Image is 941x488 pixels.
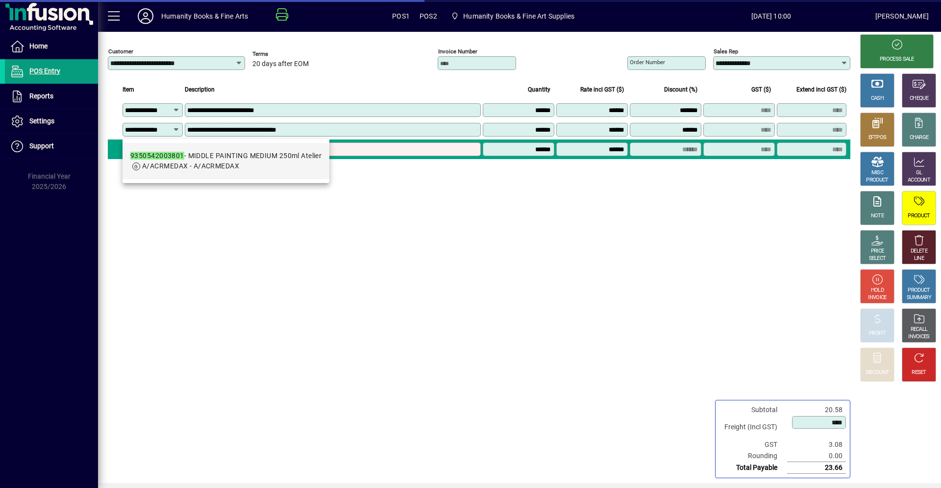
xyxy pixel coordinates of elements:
[866,177,888,184] div: PRODUCT
[392,8,410,24] span: POS1
[866,369,889,376] div: DISCOUNT
[912,369,926,376] div: RESET
[719,404,787,416] td: Subtotal
[796,84,846,95] span: Extend incl GST ($)
[252,51,311,57] span: Terms
[714,48,738,55] mat-label: Sales rep
[130,151,322,161] div: - MIDDLE PAINTING MEDIUM 250ml Atelier
[29,92,53,100] span: Reports
[5,109,98,134] a: Settings
[871,169,883,177] div: MISC
[916,169,922,177] div: GL
[910,134,929,141] div: CHARGE
[868,294,886,302] div: INVOICE
[719,450,787,462] td: Rounding
[463,8,574,24] span: Humanity Books & Fine Art Supplies
[880,56,914,63] div: PROCESS SALE
[5,34,98,59] a: Home
[907,294,931,302] div: SUMMARY
[910,95,928,102] div: CHEQUE
[29,42,48,50] span: Home
[29,67,60,75] span: POS Entry
[185,84,215,95] span: Description
[580,84,624,95] span: Rate incl GST ($)
[29,142,54,150] span: Support
[787,462,846,474] td: 23.66
[787,450,846,462] td: 0.00
[5,84,98,109] a: Reports
[719,462,787,474] td: Total Payable
[668,8,875,24] span: [DATE] 10:00
[908,287,930,294] div: PRODUCT
[911,248,927,255] div: DELETE
[719,416,787,439] td: Freight (Incl GST)
[630,59,665,66] mat-label: Order number
[869,330,886,337] div: PROFIT
[5,134,98,159] a: Support
[871,287,884,294] div: HOLD
[908,212,930,220] div: PRODUCT
[868,134,887,141] div: EFTPOS
[871,212,884,220] div: NOTE
[664,84,697,95] span: Discount (%)
[438,48,477,55] mat-label: Invoice number
[871,95,884,102] div: CASH
[871,248,884,255] div: PRICE
[252,60,309,68] span: 20 days after EOM
[420,8,437,24] span: POS2
[751,84,771,95] span: GST ($)
[123,143,329,179] mat-option: 9350542003801 - MIDDLE PAINTING MEDIUM 250ml Atelier
[130,152,184,160] em: 9350542003801
[528,84,550,95] span: Quantity
[787,404,846,416] td: 20.58
[911,326,928,333] div: RECALL
[719,439,787,450] td: GST
[108,48,133,55] mat-label: Customer
[914,255,924,262] div: LINE
[123,84,134,95] span: Item
[130,7,161,25] button: Profile
[875,8,929,24] div: [PERSON_NAME]
[908,177,930,184] div: ACCOUNT
[142,162,239,170] span: A/ACRMEDAX - A/ACRMEDAX
[447,7,578,25] span: Humanity Books & Fine Art Supplies
[29,117,54,125] span: Settings
[787,439,846,450] td: 3.08
[161,8,248,24] div: Humanity Books & Fine Arts
[908,333,929,341] div: INVOICES
[869,255,886,262] div: SELECT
